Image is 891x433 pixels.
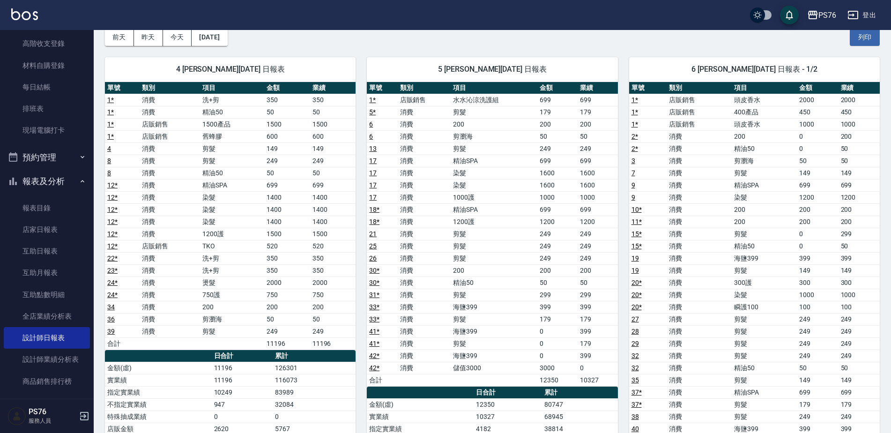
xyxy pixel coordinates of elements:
[537,94,578,106] td: 699
[140,216,200,228] td: 消費
[780,6,799,24] button: save
[310,276,356,289] td: 2000
[839,118,880,130] td: 1000
[4,349,90,370] a: 設計師業績分析表
[398,118,451,130] td: 消費
[7,407,26,426] img: Person
[631,157,635,164] a: 3
[264,167,310,179] td: 50
[4,33,90,54] a: 高階收支登錄
[264,276,310,289] td: 2000
[537,82,578,94] th: 金額
[578,203,618,216] td: 699
[818,9,836,21] div: PS76
[839,203,880,216] td: 200
[451,130,537,142] td: 剪瀏海
[264,155,310,167] td: 249
[200,216,264,228] td: 染髮
[451,289,537,301] td: 剪髮
[140,264,200,276] td: 消費
[140,276,200,289] td: 消費
[578,155,618,167] td: 699
[200,203,264,216] td: 染髮
[578,167,618,179] td: 1600
[451,252,537,264] td: 剪髮
[797,82,838,94] th: 金額
[631,352,639,359] a: 32
[578,191,618,203] td: 1000
[107,145,111,152] a: 4
[310,118,356,130] td: 1500
[451,118,537,130] td: 200
[451,167,537,179] td: 染髮
[578,94,618,106] td: 699
[310,106,356,118] td: 50
[667,203,732,216] td: 消費
[732,276,797,289] td: 300護
[667,118,732,130] td: 店販銷售
[537,289,578,301] td: 299
[140,167,200,179] td: 消費
[732,167,797,179] td: 剪髮
[537,106,578,118] td: 179
[398,106,451,118] td: 消費
[140,179,200,191] td: 消費
[264,203,310,216] td: 1400
[578,82,618,94] th: 業績
[369,194,377,201] a: 17
[310,82,356,94] th: 業績
[105,29,134,46] button: 前天
[264,191,310,203] td: 1400
[839,240,880,252] td: 50
[398,142,451,155] td: 消費
[667,94,732,106] td: 店販銷售
[451,94,537,106] td: 水水沁涼洗護組
[369,254,377,262] a: 26
[839,179,880,191] td: 699
[140,191,200,203] td: 消費
[200,167,264,179] td: 精油50
[369,133,373,140] a: 6
[310,216,356,228] td: 1400
[732,264,797,276] td: 剪髮
[578,118,618,130] td: 200
[369,120,373,128] a: 6
[451,301,537,313] td: 海鹽399
[264,142,310,155] td: 149
[451,82,537,94] th: 項目
[264,240,310,252] td: 520
[732,216,797,228] td: 200
[163,29,192,46] button: 今天
[797,252,838,264] td: 399
[264,216,310,228] td: 1400
[537,264,578,276] td: 200
[797,216,838,228] td: 200
[451,203,537,216] td: 精油SPA
[200,313,264,325] td: 剪瀏海
[310,191,356,203] td: 1400
[140,155,200,167] td: 消費
[398,276,451,289] td: 消費
[631,181,635,189] a: 9
[578,240,618,252] td: 249
[667,179,732,191] td: 消費
[578,179,618,191] td: 1600
[264,301,310,313] td: 200
[839,142,880,155] td: 50
[140,252,200,264] td: 消費
[4,145,90,170] button: 預約管理
[797,106,838,118] td: 450
[732,203,797,216] td: 200
[200,155,264,167] td: 剪髮
[398,203,451,216] td: 消費
[631,169,635,177] a: 7
[839,82,880,94] th: 業績
[398,155,451,167] td: 消費
[310,240,356,252] td: 520
[797,179,838,191] td: 699
[631,254,639,262] a: 19
[4,55,90,76] a: 材料自購登錄
[192,29,227,46] button: [DATE]
[839,130,880,142] td: 200
[537,203,578,216] td: 699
